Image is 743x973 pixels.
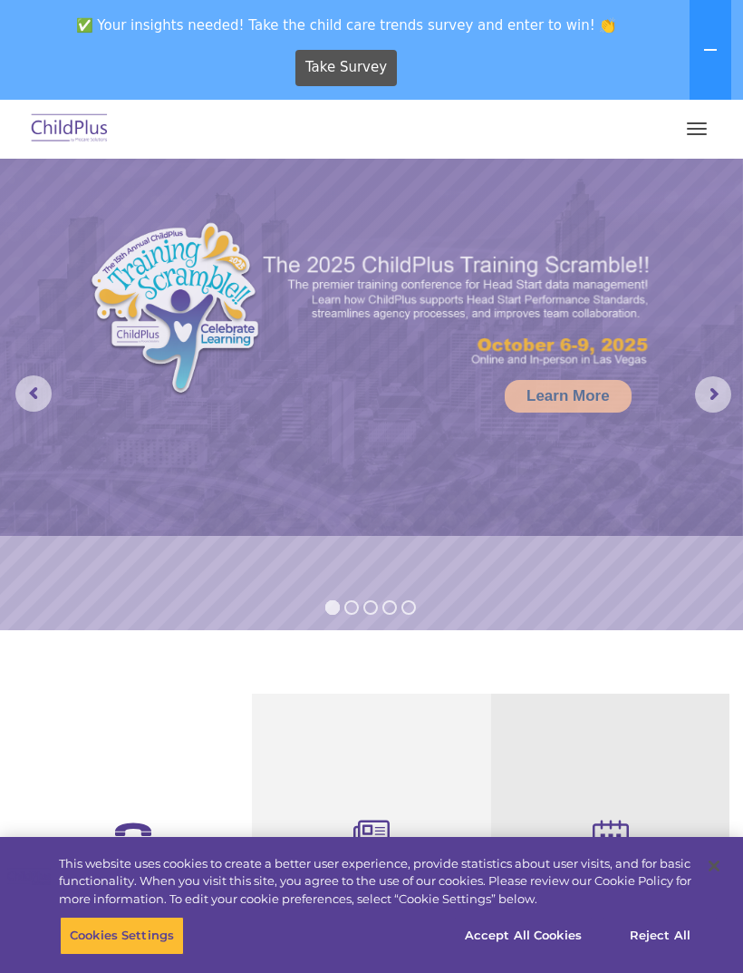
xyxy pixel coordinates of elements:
span: Take Survey [305,52,387,83]
span: ✅ Your insights needed! Take the child care trends survey and enter to win! 👏 [7,7,686,43]
a: Learn More [505,380,632,413]
a: Take Survey [295,50,398,86]
div: This website uses cookies to create a better user experience, provide statistics about user visit... [59,855,691,909]
button: Close [694,846,734,886]
img: ChildPlus by Procare Solutions [27,108,112,151]
button: Accept All Cookies [455,917,592,955]
button: Cookies Settings [60,917,184,955]
button: Reject All [603,917,717,955]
